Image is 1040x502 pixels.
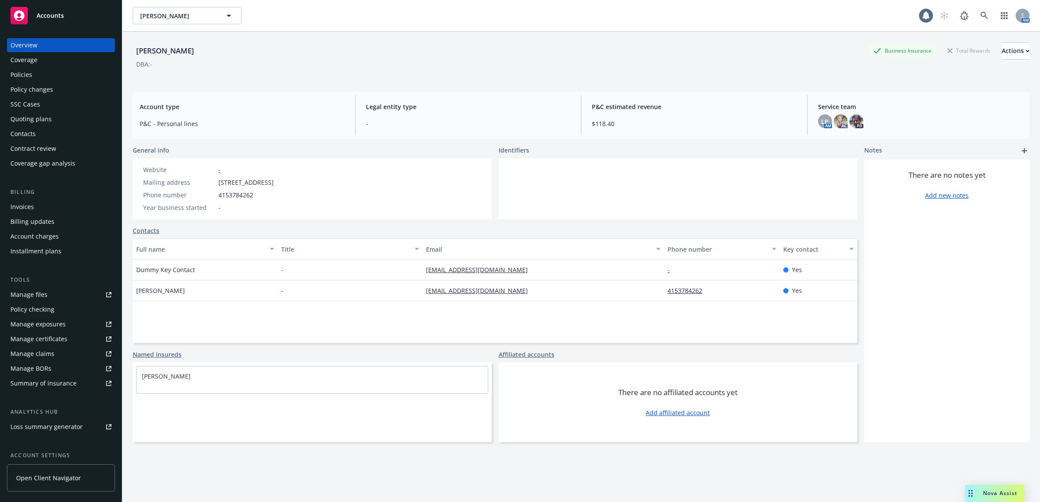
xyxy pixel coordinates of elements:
[943,45,995,56] div: Total Rewards
[965,485,1024,502] button: Nova Assist
[10,362,51,376] div: Manage BORs
[10,97,40,111] div: SSC Cases
[133,350,181,359] a: Named insureds
[136,245,265,254] div: Full name
[278,239,423,259] button: Title
[136,60,152,69] div: DBA: -
[426,266,535,274] a: [EMAIL_ADDRESS][DOMAIN_NAME]
[792,265,802,274] span: Yes
[10,53,37,67] div: Coverage
[140,11,215,20] span: [PERSON_NAME]
[143,178,215,187] div: Mailing address
[909,170,986,180] span: There are no notes yet
[133,226,159,235] a: Contacts
[7,127,115,141] a: Contacts
[834,114,848,128] img: photo
[668,266,677,274] a: -
[136,265,195,274] span: Dummy Key Contact
[7,215,115,229] a: Billing updates
[7,408,115,416] div: Analytics hub
[140,102,345,111] span: Account type
[925,191,969,200] a: Add new notes
[664,239,780,259] button: Phone number
[996,7,1013,24] a: Switch app
[592,102,797,111] span: P&C estimated revenue
[218,203,221,212] span: -
[792,286,802,295] span: Yes
[7,142,115,156] a: Contract review
[7,68,115,82] a: Policies
[218,190,253,199] span: 4153784262
[7,38,115,52] a: Overview
[426,286,535,295] a: [EMAIL_ADDRESS][DOMAIN_NAME]
[142,372,191,380] a: [PERSON_NAME]
[10,83,53,96] div: Policy changes
[7,451,115,460] div: Account settings
[10,288,47,302] div: Manage files
[426,245,651,254] div: Email
[818,102,1023,111] span: Service team
[10,244,61,258] div: Installment plans
[10,229,59,243] div: Account charges
[7,200,115,214] a: Invoices
[646,408,710,417] a: Add affiliated account
[7,188,115,196] div: Billing
[849,114,863,128] img: photo
[668,245,767,254] div: Phone number
[218,178,274,187] span: [STREET_ADDRESS]
[10,347,54,361] div: Manage claims
[7,362,115,376] a: Manage BORs
[10,420,83,434] div: Loss summary generator
[1002,43,1030,59] div: Actions
[7,288,115,302] a: Manage files
[780,239,857,259] button: Key contact
[864,146,882,156] span: Notes
[281,245,409,254] div: Title
[7,420,115,434] a: Loss summary generator
[7,53,115,67] a: Coverage
[7,244,115,258] a: Installment plans
[10,38,37,52] div: Overview
[218,166,221,174] a: -
[133,45,198,57] div: [PERSON_NAME]
[936,7,953,24] a: Start snowing
[143,165,215,174] div: Website
[956,7,973,24] a: Report a Bug
[1019,146,1030,156] a: add
[7,376,115,390] a: Summary of insurance
[821,117,829,126] span: LP
[10,215,54,229] div: Billing updates
[10,127,36,141] div: Contacts
[7,276,115,284] div: Tools
[499,146,529,155] span: Identifiers
[10,332,67,346] div: Manage certificates
[10,303,54,316] div: Policy checking
[7,317,115,331] a: Manage exposures
[7,83,115,96] a: Policy changes
[618,387,738,398] span: There are no affiliated accounts yet
[133,146,169,155] span: General info
[10,317,66,331] div: Manage exposures
[133,7,242,24] button: [PERSON_NAME]
[7,112,115,126] a: Quoting plans
[976,7,993,24] a: Search
[7,229,115,243] a: Account charges
[499,350,554,359] a: Affiliated accounts
[592,119,797,128] span: $118.40
[965,485,976,502] div: Drag to move
[10,112,52,126] div: Quoting plans
[366,119,571,128] span: -
[7,97,115,111] a: SSC Cases
[983,489,1017,497] span: Nova Assist
[281,265,283,274] span: -
[7,156,115,170] a: Coverage gap analysis
[143,190,215,199] div: Phone number
[136,286,185,295] span: [PERSON_NAME]
[7,303,115,316] a: Policy checking
[7,347,115,361] a: Manage claims
[143,203,215,212] div: Year business started
[7,3,115,28] a: Accounts
[7,332,115,346] a: Manage certificates
[668,286,709,295] a: 4153784262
